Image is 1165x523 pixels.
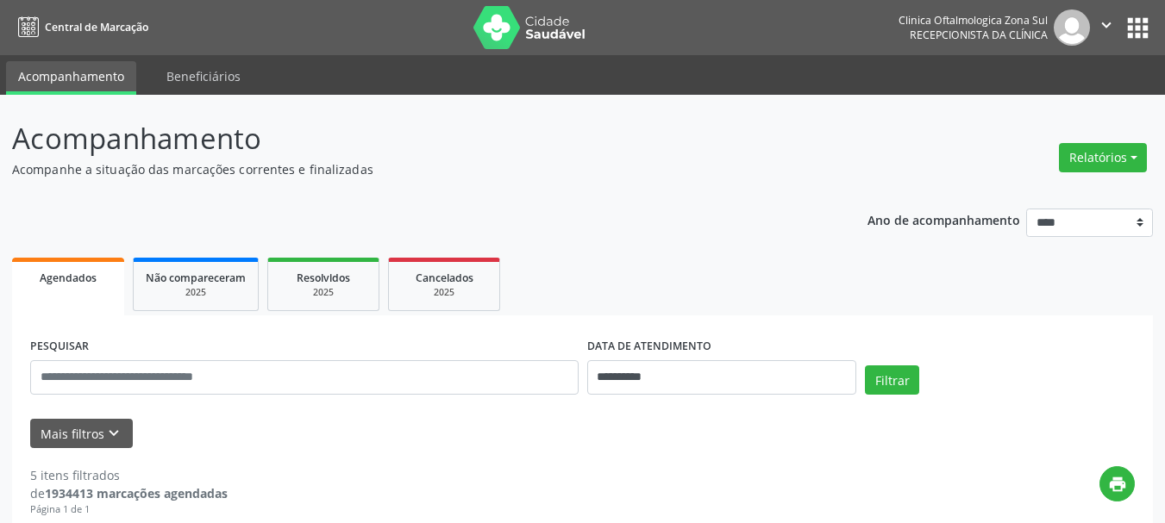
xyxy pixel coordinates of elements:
div: 2025 [401,286,487,299]
i: keyboard_arrow_down [104,424,123,443]
i: print [1108,475,1127,494]
span: Cancelados [416,271,473,285]
div: Página 1 de 1 [30,502,228,517]
img: img [1054,9,1090,46]
p: Acompanhamento [12,117,811,160]
div: 5 itens filtrados [30,466,228,484]
div: 2025 [280,286,366,299]
div: 2025 [146,286,246,299]
button: Relatórios [1059,143,1147,172]
span: Agendados [40,271,97,285]
span: Não compareceram [146,271,246,285]
p: Ano de acompanhamento [867,209,1020,230]
button: Filtrar [865,365,919,395]
a: Acompanhamento [6,61,136,95]
button: apps [1123,13,1153,43]
span: Central de Marcação [45,20,148,34]
label: DATA DE ATENDIMENTO [587,333,711,360]
button: print [1099,466,1135,501]
strong: 1934413 marcações agendadas [45,485,228,501]
button: Mais filtroskeyboard_arrow_down [30,419,133,449]
div: de [30,484,228,502]
a: Central de Marcação [12,13,148,41]
p: Acompanhe a situação das marcações correntes e finalizadas [12,160,811,178]
span: Resolvidos [297,271,350,285]
a: Beneficiários [154,61,253,91]
button:  [1090,9,1123,46]
span: Recepcionista da clínica [910,28,1048,42]
label: PESQUISAR [30,333,89,360]
i:  [1097,16,1116,34]
div: Clinica Oftalmologica Zona Sul [899,13,1048,28]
